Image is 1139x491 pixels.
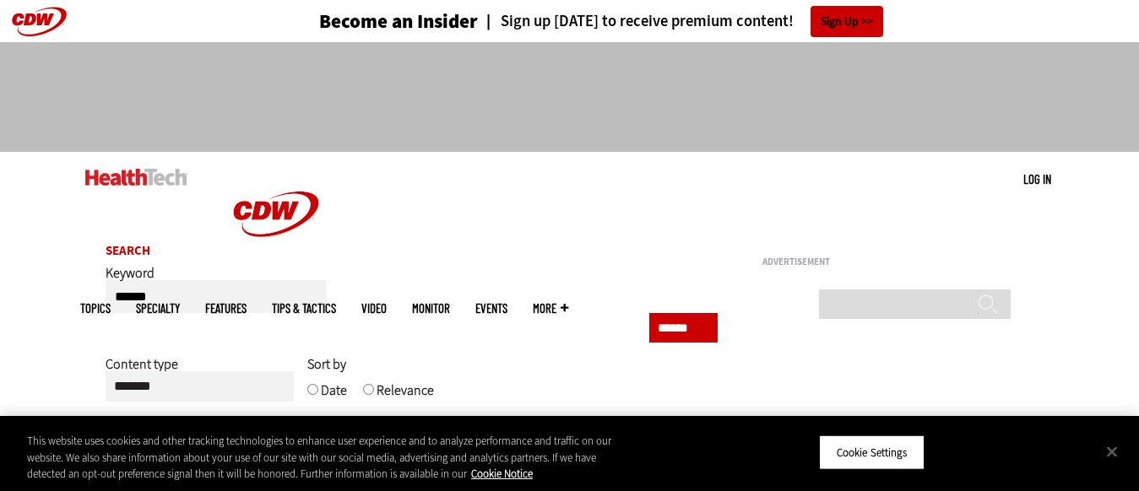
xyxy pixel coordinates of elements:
span: Specialty [136,302,180,315]
a: More information about your privacy [471,467,533,481]
label: Content type [106,355,178,386]
a: Sign Up [811,6,883,37]
a: Features [205,302,247,315]
div: This website uses cookies and other tracking technologies to enhance user experience and to analy... [27,433,626,483]
a: Video [361,302,387,315]
span: More [533,302,568,315]
button: Close [1093,433,1131,470]
span: Sort by [307,355,346,373]
span: Topics [80,302,111,315]
a: Tips & Tactics [272,302,336,315]
a: Log in [1023,171,1051,186]
iframe: advertisement [263,59,877,135]
button: Cookie Settings [819,434,925,470]
label: Relevance [377,381,434,412]
a: Become an Insider [256,12,478,31]
a: Sign up [DATE] to receive premium content! [478,13,794,30]
a: Events [475,302,507,315]
h3: Become an Insider [319,12,478,31]
iframe: advertisement [762,273,1016,484]
a: CDW [213,263,339,281]
img: Home [213,152,339,277]
img: Home [85,169,187,186]
div: User menu [1023,170,1051,188]
label: Date [321,381,347,412]
a: MonITor [412,302,450,315]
